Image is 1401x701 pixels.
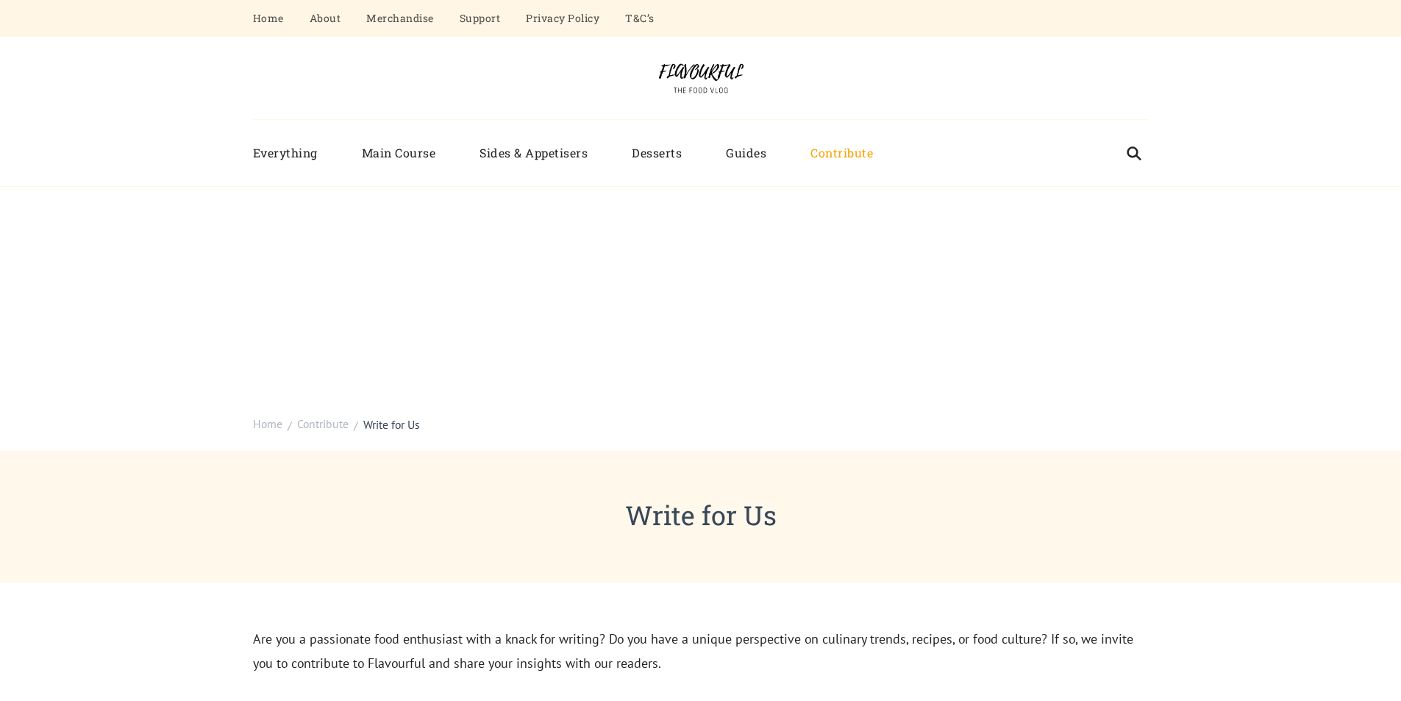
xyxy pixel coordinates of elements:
[253,416,282,431] span: Home
[354,417,358,435] span: /
[253,135,340,172] a: Everything
[297,416,349,433] a: Contribute
[610,135,704,172] a: Desserts
[288,417,292,435] span: /
[253,495,1149,535] h1: Write for Us
[704,135,788,172] a: Guides
[788,135,895,172] a: Contribute
[457,135,610,172] a: Sides & Appetisers
[253,416,282,433] a: Home
[253,627,1149,676] p: Are you a passionate food enthusiast with a knack for writing? Do you have a unique perspective o...
[340,135,458,172] a: Main Course
[297,416,349,431] span: Contribute
[646,59,756,97] img: Flavourful
[260,194,1142,400] iframe: Advertisement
